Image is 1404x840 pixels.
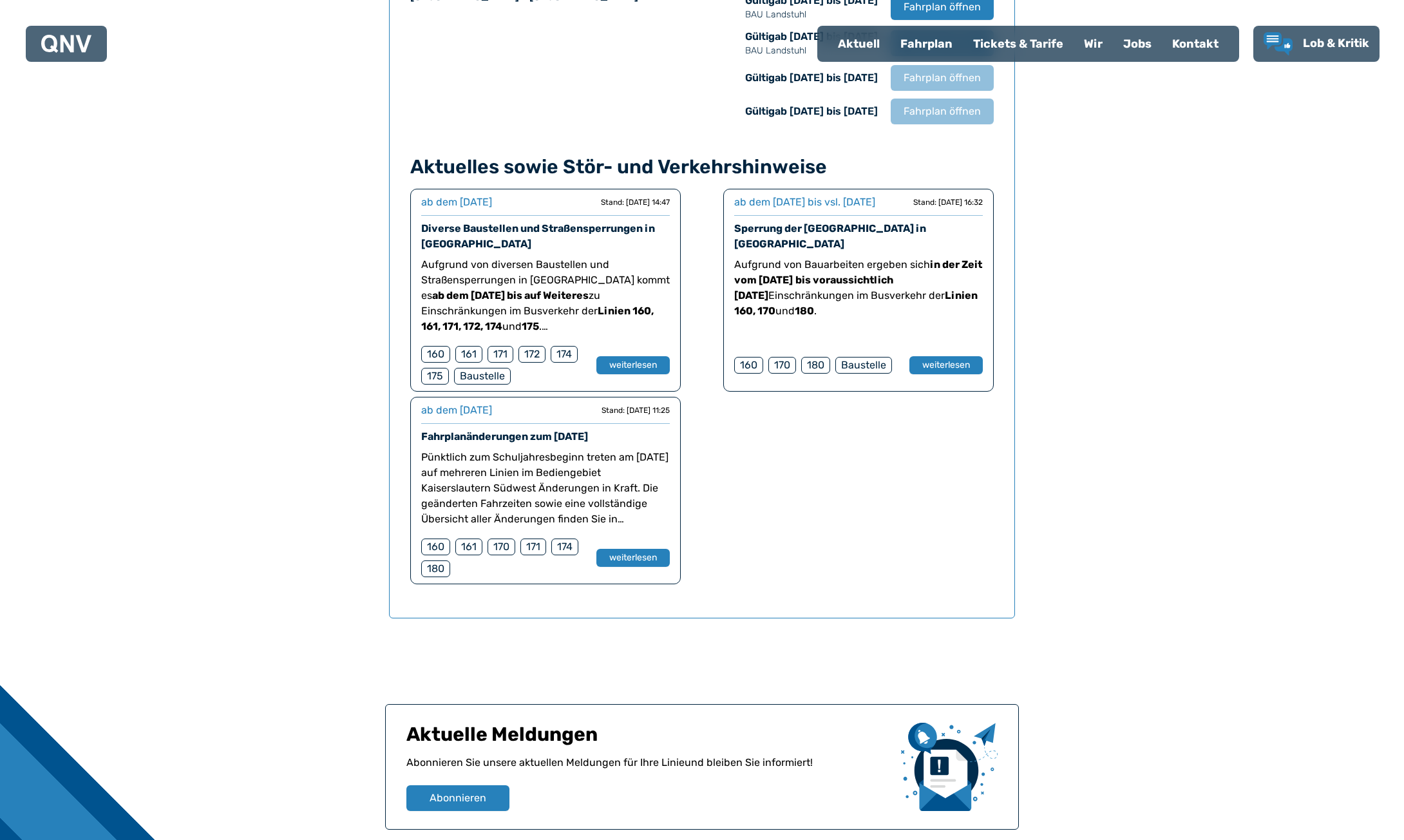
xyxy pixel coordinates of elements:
[768,357,796,374] div: 170
[745,70,878,86] div: Gültig ab [DATE] bis [DATE]
[904,104,981,119] span: Fahrplan öffnen
[909,356,983,374] button: weiterlesen
[745,29,878,57] div: Gültig ab [DATE] bis [DATE]
[801,357,830,374] div: 180
[596,549,670,567] button: weiterlesen
[734,357,763,374] div: 160
[734,289,978,317] strong: Linien 160, 170
[745,8,878,21] p: BAU Landstuhl
[421,539,450,555] div: 160
[421,305,654,332] strong: Linien 160, 161, 171, 172, 174
[432,289,589,301] strong: ab dem [DATE] bis auf Weiteres
[602,405,670,415] div: Stand: [DATE] 11:25
[745,104,878,119] div: Gültig ab [DATE] bis [DATE]
[795,305,814,317] strong: 180
[835,357,892,374] div: Baustelle
[901,723,998,811] img: newsletter
[455,539,482,555] div: 161
[551,346,578,363] div: 174
[734,257,983,319] p: Aufgrund von Bauarbeiten ergeben sich Einschränkungen im Busverkehr der und .
[410,155,994,178] h4: Aktuelles sowie Stör- und Verkehrshinweise
[421,450,670,527] p: Pünktlich zum Schuljahresbeginn treten am [DATE] auf mehreren Linien im Bediengebiet Kaiserslaute...
[1303,36,1369,50] span: Lob & Kritik
[421,403,492,418] div: ab dem [DATE]
[430,790,486,806] span: Abonnieren
[1074,27,1113,61] a: Wir
[520,539,546,555] div: 171
[522,320,539,332] strong: 175
[596,356,670,374] button: weiterlesen
[406,755,891,785] p: Abonnieren Sie unsere aktuellen Meldungen für Ihre Linie und bleiben Sie informiert!
[734,222,926,250] a: Sperrung der [GEOGRAPHIC_DATA] in [GEOGRAPHIC_DATA]
[734,195,875,210] div: ab dem [DATE] bis vsl. [DATE]
[904,70,981,86] span: Fahrplan öffnen
[406,785,509,811] button: Abonnieren
[890,27,963,61] a: Fahrplan
[1162,27,1229,61] a: Kontakt
[454,368,511,385] div: Baustelle
[488,346,513,363] div: 171
[891,65,994,91] button: Fahrplan öffnen
[421,430,588,443] a: Fahrplanänderungen zum [DATE]
[421,195,492,210] div: ab dem [DATE]
[421,368,449,385] div: 175
[455,346,482,363] div: 161
[601,197,670,207] div: Stand: [DATE] 14:47
[518,346,545,363] div: 172
[406,723,891,755] h1: Aktuelle Meldungen
[421,222,655,250] a: Diverse Baustellen und Straßensperrungen in [GEOGRAPHIC_DATA]
[421,346,450,363] div: 160
[1264,32,1369,55] a: Lob & Kritik
[1113,27,1162,61] a: Jobs
[488,539,515,555] div: 170
[41,31,91,57] a: QNV Logo
[734,274,893,301] strong: bis voraussichtlich [DATE]
[745,44,878,57] p: BAU Landstuhl
[828,27,890,61] a: Aktuell
[734,258,982,286] strong: in der Zeit vom [DATE]
[421,257,670,334] p: Aufgrund von diversen Baustellen und Straßensperrungen in [GEOGRAPHIC_DATA] kommt es zu Einschrän...
[891,99,994,124] button: Fahrplan öffnen
[421,560,450,577] div: 180
[41,35,91,53] img: QNV Logo
[551,539,578,555] div: 174
[913,197,983,207] div: Stand: [DATE] 16:32
[963,27,1074,61] a: Tickets & Tarife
